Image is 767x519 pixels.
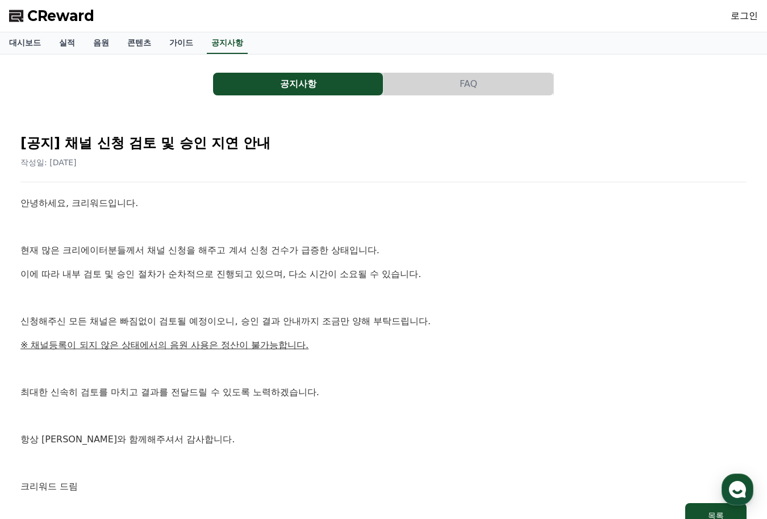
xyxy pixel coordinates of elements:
h2: [공지] 채널 신청 검토 및 승인 지연 안내 [20,134,747,152]
p: 신청해주신 모든 채널은 빠짐없이 검토될 예정이오니, 승인 결과 안내까지 조금만 양해 부탁드립니다. [20,314,747,329]
a: 공지사항 [207,32,248,54]
p: 크리워드 드림 [20,479,747,494]
p: 최대한 신속히 검토를 마치고 결과를 전달드릴 수 있도록 노력하겠습니다. [20,385,747,400]
p: 안녕하세요, 크리워드입니다. [20,196,747,211]
span: 작성일: [DATE] [20,158,77,167]
p: 항상 [PERSON_NAME]와 함께해주셔서 감사합니다. [20,432,747,447]
a: CReward [9,7,94,25]
u: ※ 채널등록이 되지 않은 상태에서의 음원 사용은 정산이 불가능합니다. [20,340,309,350]
p: 현재 많은 크리에이터분들께서 채널 신청을 해주고 계셔 신청 건수가 급증한 상태입니다. [20,243,747,258]
button: FAQ [383,73,553,95]
a: 콘텐츠 [118,32,160,54]
span: CReward [27,7,94,25]
p: 이에 따라 내부 검토 및 승인 절차가 순차적으로 진행되고 있으며, 다소 시간이 소요될 수 있습니다. [20,267,747,282]
a: 음원 [84,32,118,54]
a: FAQ [383,73,554,95]
a: 실적 [50,32,84,54]
a: 로그인 [731,9,758,23]
a: 가이드 [160,32,202,54]
button: 공지사항 [213,73,383,95]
